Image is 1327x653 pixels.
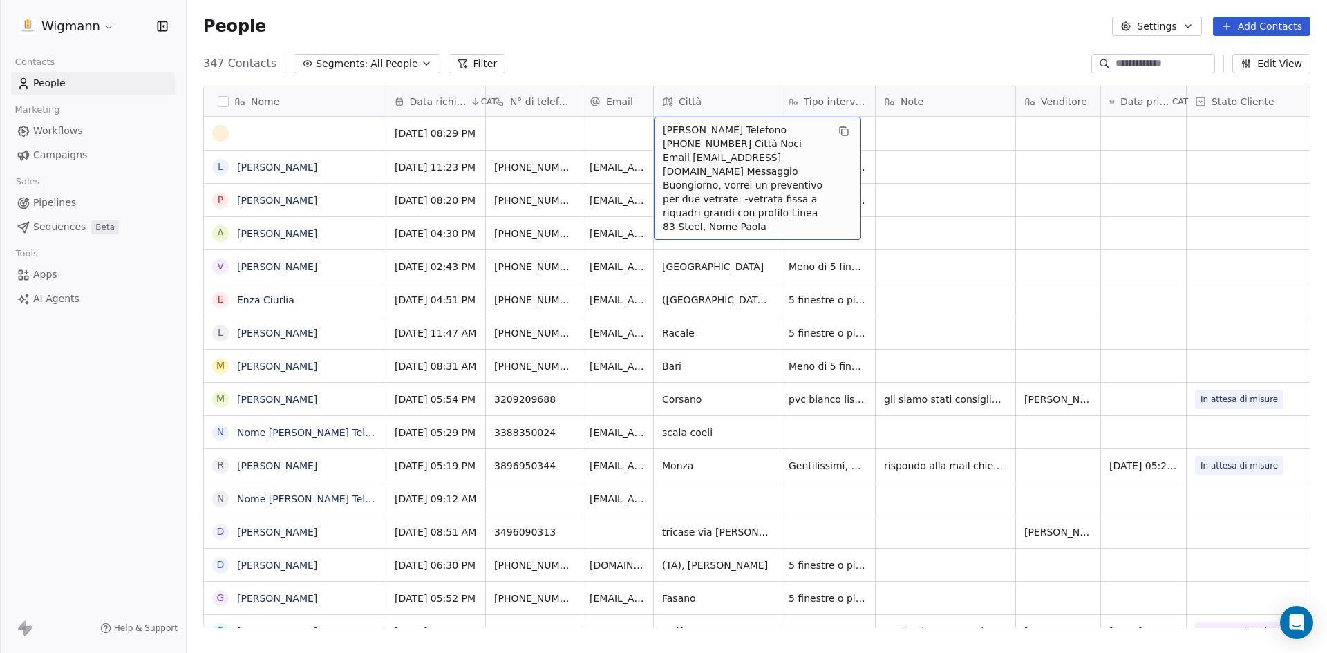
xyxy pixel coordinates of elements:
[494,459,572,473] span: 3896950344
[662,592,771,605] span: Fasano
[204,117,386,628] div: grid
[237,560,317,571] a: [PERSON_NAME]
[780,86,875,116] div: Tipo intervento
[9,52,61,73] span: Contacts
[237,162,317,173] a: [PERSON_NAME]
[217,558,225,572] div: D
[590,359,645,373] span: [EMAIL_ADDRESS][DOMAIN_NAME]
[590,492,645,506] span: [EMAIL_ADDRESS][DOMAIN_NAME]
[395,426,477,439] span: [DATE] 05:29 PM
[1201,392,1278,406] span: In attesa di misure
[17,15,117,38] button: Wigmann
[11,120,175,142] a: Workflows
[370,57,417,71] span: All People
[33,220,86,234] span: Sequences
[395,193,477,207] span: [DATE] 08:20 PM
[590,260,645,274] span: [EMAIL_ADDRESS][DOMAIN_NAME]
[386,86,485,116] div: Data richiestaCAT
[884,459,1007,473] span: rispondo alla mail chiedo il numero
[606,95,633,108] span: Email
[494,293,572,307] span: [PHONE_NUMBER]
[662,392,771,406] span: Corsano
[11,191,175,214] a: Pipelines
[1109,459,1178,473] span: [DATE] 05:20 PM
[19,18,36,35] img: 1630668995401.jpeg
[581,86,653,116] div: Email
[33,76,66,91] span: People
[9,100,66,120] span: Marketing
[662,525,771,539] span: tricase via [PERSON_NAME] , 26
[662,459,771,473] span: Monza
[884,625,1007,638] span: sostituzione - attende chiamata 27/8 dalle 9 alle 10
[395,359,477,373] span: [DATE] 08:31 AM
[1101,86,1186,116] div: Data primo contattoCAT
[481,96,497,107] span: CAT
[1024,392,1092,406] span: [PERSON_NAME]
[494,160,572,174] span: [PHONE_NUMBER]
[1187,86,1314,116] div: Stato Cliente
[217,458,224,473] div: R
[216,359,225,373] div: M
[217,491,224,506] div: N
[237,527,317,538] a: [PERSON_NAME]
[804,95,867,108] span: Tipo intervento
[494,392,572,406] span: 3209209688
[1109,625,1178,638] span: [DATE] 02:26 PM
[662,359,771,373] span: Bari
[1120,95,1169,108] span: Data primo contatto
[217,524,225,539] div: D
[237,361,317,372] a: [PERSON_NAME]
[901,95,923,108] span: Note
[662,625,771,638] span: Molfetta
[395,625,477,638] span: [DATE] 04:37 PM
[237,394,317,405] a: [PERSON_NAME]
[494,426,572,439] span: 3388350024
[41,17,100,35] span: Wigmann
[494,326,572,340] span: [PHONE_NUMBER]
[395,459,477,473] span: [DATE] 05:19 PM
[590,293,645,307] span: [EMAIL_ADDRESS][DOMAIN_NAME]
[218,624,223,638] div: P
[217,591,225,605] div: G
[663,123,827,234] span: [PERSON_NAME] Telefono [PHONE_NUMBER] Città Noci Email [EMAIL_ADDRESS][DOMAIN_NAME] Messaggio Buo...
[449,54,506,73] button: Filter
[1172,96,1188,107] span: CAT
[494,592,572,605] span: [PHONE_NUMBER]
[590,326,645,340] span: [EMAIL_ADDRESS][DOMAIN_NAME]
[876,86,1015,116] div: Note
[100,623,178,634] a: Help & Support
[789,193,867,207] span: 5 finestre o più di 5
[217,259,224,274] div: V
[237,626,317,637] a: [PERSON_NAME]
[114,623,178,634] span: Help & Support
[662,426,771,439] span: scala coeli
[11,216,175,238] a: SequencesBeta
[218,325,223,340] div: L
[10,243,44,264] span: Tools
[662,558,771,572] span: (TA), [PERSON_NAME]
[395,160,477,174] span: [DATE] 11:23 PM
[33,196,76,210] span: Pipelines
[218,160,223,174] div: L
[1024,625,1092,638] span: [PERSON_NAME]
[33,292,79,306] span: AI Agents
[590,160,645,174] span: [EMAIL_ADDRESS][DOMAIN_NAME]
[1232,54,1310,73] button: Edit View
[662,260,771,274] span: [GEOGRAPHIC_DATA]
[789,293,867,307] span: 5 finestre o più di 5
[1016,86,1100,116] div: Venditore
[590,426,645,439] span: [EMAIL_ADDRESS][DOMAIN_NAME]
[237,195,317,206] a: [PERSON_NAME]
[91,220,119,234] span: Beta
[590,193,645,207] span: [EMAIL_ADDRESS][DOMAIN_NAME]
[654,86,780,116] div: Città
[395,525,477,539] span: [DATE] 08:51 AM
[1024,525,1092,539] span: [PERSON_NAME]
[494,558,572,572] span: [PHONE_NUMBER]
[395,227,477,240] span: [DATE] 04:30 PM
[510,95,572,108] span: N° di telefono
[884,392,1007,406] span: gli siamo stati consigliati da un amico - ha chiamato qui in azienda
[590,558,645,572] span: [DOMAIN_NAME][EMAIL_ADDRESS][DOMAIN_NAME]
[203,55,276,72] span: 347 Contacts
[1041,95,1087,108] span: Venditore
